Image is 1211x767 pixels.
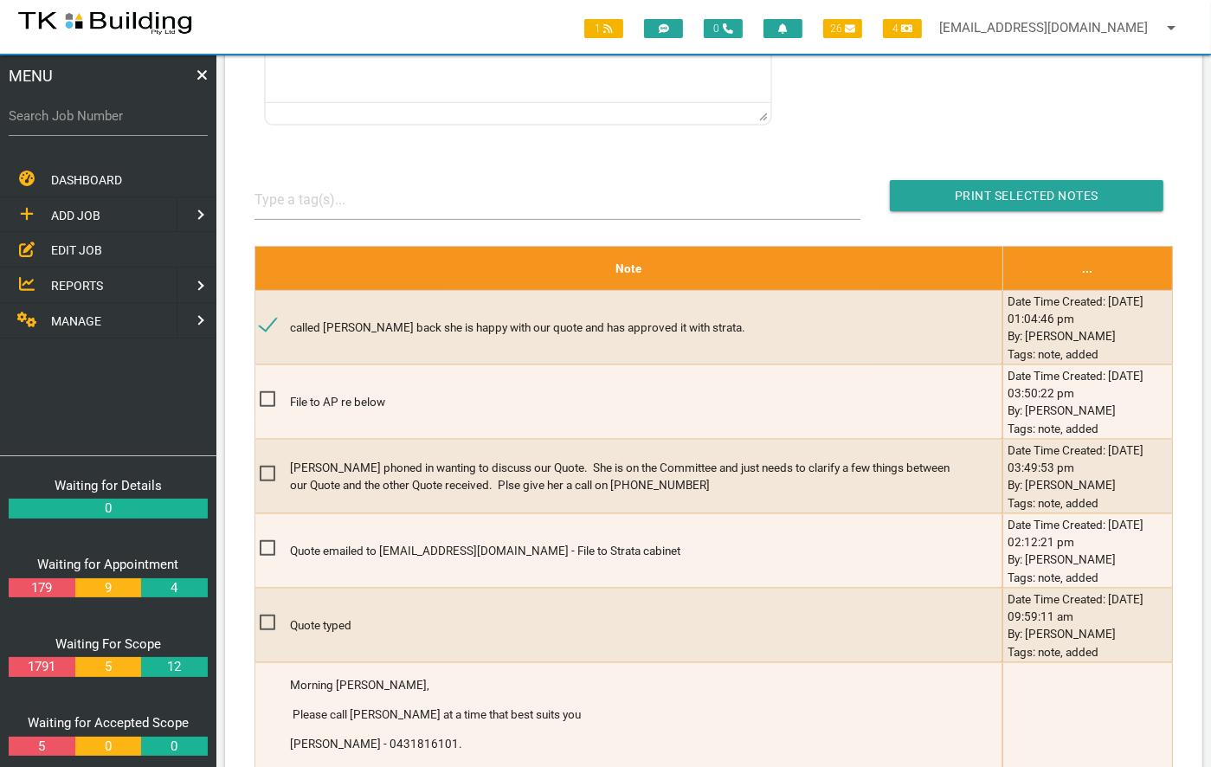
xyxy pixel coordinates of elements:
[17,9,193,36] img: s3file
[28,715,189,731] a: Waiting for Accepted Scope
[141,737,207,757] a: 0
[254,246,1002,290] th: Note
[290,616,955,634] p: Quote typed
[141,657,207,677] a: 12
[290,542,955,559] p: Quote emailed to [EMAIL_ADDRESS][DOMAIN_NAME] - File to Strata cabinet
[759,106,768,121] div: Press the Up and Down arrow keys to resize the editor.
[290,678,429,692] span: Morning [PERSON_NAME],
[75,737,141,757] a: 0
[290,319,955,336] p: called [PERSON_NAME] back she is happy with our quote and has approved it with strata.
[1002,290,1172,364] td: Date Time Created: [DATE] 01:04:46 pm By: [PERSON_NAME] Tags: note, added
[890,180,1163,211] input: Print Selected Notes
[9,657,74,677] a: 1791
[1002,364,1172,439] td: Date Time Created: [DATE] 03:50:22 pm By: [PERSON_NAME] Tags: note, added
[51,173,122,187] span: DASHBOARD
[1002,246,1172,290] th: ...
[51,243,102,257] span: EDIT JOB
[254,180,384,219] input: Type a tag(s)...
[823,19,862,38] span: 26
[290,393,955,410] p: File to AP re below
[1002,588,1172,662] td: Date Time Created: [DATE] 09:59:11 am By: [PERSON_NAME] Tags: note, added
[51,279,103,293] span: REPORTS
[584,19,623,38] span: 1
[51,209,100,222] span: ADD JOB
[55,478,162,493] a: Waiting for Details
[55,636,161,652] a: Waiting For Scope
[704,19,743,38] span: 0
[9,64,53,87] span: MENU
[1002,439,1172,513] td: Date Time Created: [DATE] 03:49:53 pm By: [PERSON_NAME] Tags: note, added
[75,578,141,598] a: 9
[9,737,74,757] a: 5
[38,557,179,572] a: Waiting for Appointment
[75,657,141,677] a: 5
[290,459,955,494] p: [PERSON_NAME] phoned in wanting to discuss our Quote. She is on the Committee and just needs to c...
[51,314,101,328] span: MANAGE
[1002,513,1172,588] td: Date Time Created: [DATE] 02:12:21 pm By: [PERSON_NAME] Tags: note, added
[141,578,207,598] a: 4
[9,578,74,598] a: 179
[9,499,208,519] a: 0
[290,737,462,751] span: [PERSON_NAME] - 0431816101.
[883,19,922,38] span: 4
[293,707,581,721] span: Please call [PERSON_NAME] at a time that best suits you
[9,106,208,126] label: Search Job Number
